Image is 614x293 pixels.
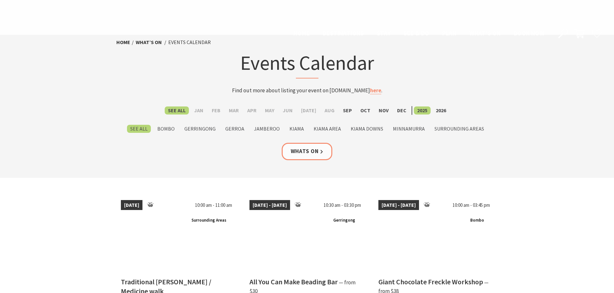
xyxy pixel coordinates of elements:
span: Book now [514,29,544,37]
label: Kiama Area [310,125,344,133]
nav: Main Menu [287,28,551,39]
label: Minnamurra [390,125,428,133]
label: Jan [191,106,207,114]
span: Home [293,29,310,37]
label: Gerroa [222,125,248,133]
a: Whats On [282,143,333,160]
span: [DATE] - [DATE] [378,200,419,210]
a: here [370,87,381,94]
span: What’s On [469,29,501,37]
span: Gerringong [331,216,358,224]
label: Oct [357,106,374,114]
p: Find out more about listing your event on [DOMAIN_NAME] . [181,86,434,95]
label: Apr [244,106,260,114]
label: Feb [209,106,224,114]
span: Stay [377,29,391,37]
label: Aug [321,106,338,114]
label: See All [127,125,151,133]
label: Jamberoo [251,125,283,133]
span: See & Do [404,29,429,37]
span: 10:00 am - 03:45 pm [449,200,493,210]
span: Destinations [323,29,364,37]
span: Plan [442,29,457,37]
span: [DATE] [121,200,142,210]
label: Kiama [286,125,307,133]
label: Dec [394,106,410,114]
label: Bombo [154,125,178,133]
label: 2026 [433,106,449,114]
label: May [262,106,278,114]
span: 10:30 am - 03:30 pm [320,200,364,210]
span: Surrounding Areas [189,216,229,224]
label: Kiama Downs [347,125,386,133]
label: Gerringong [181,125,219,133]
label: See All [165,106,189,114]
label: Nov [375,106,392,114]
label: Mar [226,106,242,114]
label: Surrounding Areas [431,125,487,133]
label: Sep [340,106,355,114]
span: 10:00 am - 11:00 am [192,200,235,210]
h4: Giant Chocolate Freckle Workshop [378,277,483,286]
span: [DATE] - [DATE] [249,200,290,210]
h4: All You Can Make Beading Bar [249,277,338,286]
label: [DATE] [298,106,319,114]
label: Jun [279,106,296,114]
span: Bombo [468,216,487,224]
label: 2025 [414,106,431,114]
